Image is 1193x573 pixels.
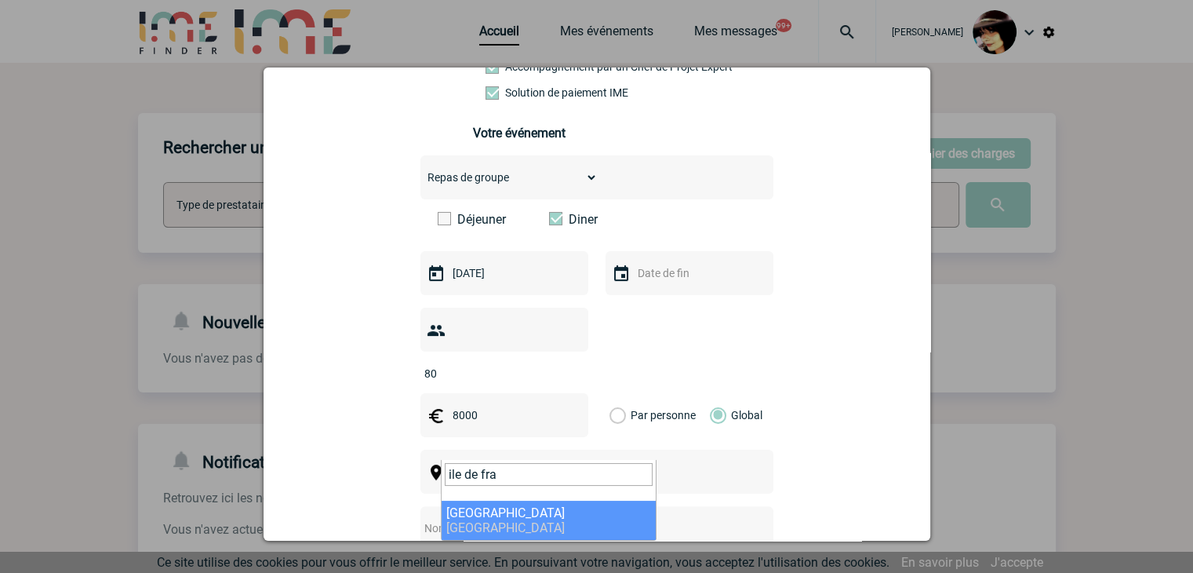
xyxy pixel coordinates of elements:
input: Nombre de participants [420,363,568,384]
h3: Votre événement [473,126,720,141]
label: Diner [549,212,639,227]
span: [GEOGRAPHIC_DATA] [446,520,565,535]
label: Prestation payante [486,60,555,73]
input: Budget HT [449,405,557,425]
label: Déjeuner [438,212,528,227]
input: Nom de l'événement [420,518,732,538]
label: Par personne [609,393,627,437]
label: Conformité aux process achat client, Prise en charge de la facturation, Mutualisation de plusieur... [486,86,555,99]
input: Date de début [449,263,557,283]
input: Date de fin [634,263,742,283]
label: Global [710,393,720,437]
li: [GEOGRAPHIC_DATA] [442,501,656,540]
